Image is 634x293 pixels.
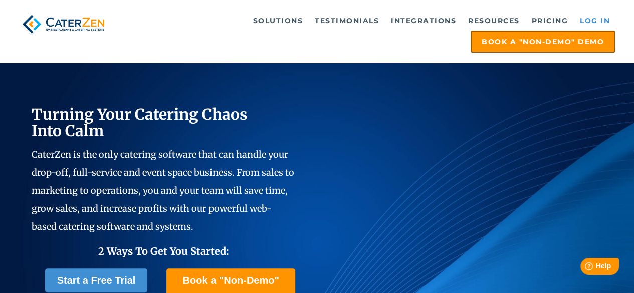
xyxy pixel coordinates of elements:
span: CaterZen is the only catering software that can handle your drop-off, full-service and event spac... [32,149,294,232]
a: Solutions [248,11,308,31]
a: Pricing [527,11,573,31]
a: Integrations [386,11,461,31]
span: Turning Your Catering Chaos Into Calm [32,105,248,140]
a: Resources [463,11,525,31]
a: Book a "Non-Demo" Demo [471,31,615,53]
a: Log in [575,11,615,31]
span: 2 Ways To Get You Started: [98,245,229,257]
img: caterzen [19,11,108,38]
a: Testimonials [310,11,384,31]
iframe: Help widget launcher [545,254,623,282]
a: Start a Free Trial [45,268,148,292]
div: Navigation Menu [120,11,615,53]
